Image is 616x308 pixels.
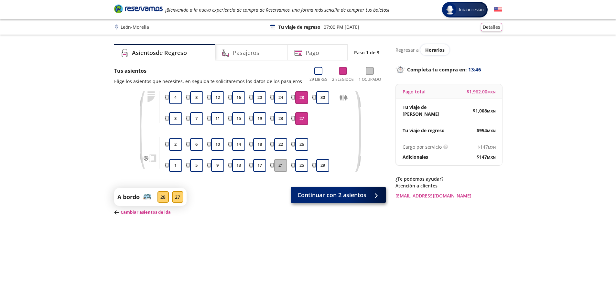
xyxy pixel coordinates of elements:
p: 2 Elegidos [332,77,354,82]
button: 28 [295,91,308,104]
p: Tus asientos [114,67,302,75]
small: MXN [487,90,496,94]
button: 30 [316,91,329,104]
p: Adicionales [403,154,428,160]
button: 17 [253,159,266,172]
span: Iniciar sesión [456,6,486,13]
div: Regresar a ver horarios [395,44,502,55]
button: 13 [232,159,245,172]
button: 29 [316,159,329,172]
span: $ 1,008 [473,107,496,114]
small: MXN [487,155,496,160]
button: 23 [274,112,287,125]
span: 13:46 [468,66,481,73]
button: 5 [190,159,203,172]
p: A bordo [117,193,140,201]
small: MXN [487,128,496,133]
button: 24 [274,91,287,104]
p: 1 Ocupado [359,77,381,82]
h4: Pago [306,48,319,57]
button: 1 [169,159,182,172]
button: 7 [190,112,203,125]
button: 10 [211,138,224,151]
p: ¿Te podemos ayudar? [395,175,502,182]
p: Regresar a [395,47,419,53]
button: 2 [169,138,182,151]
a: Brand Logo [114,4,163,16]
button: 16 [232,91,245,104]
small: MXN [487,109,496,113]
p: Tu viaje de regreso [403,127,445,134]
span: $ 147 [478,143,496,150]
a: [EMAIL_ADDRESS][DOMAIN_NAME] [395,192,502,199]
p: Pago total [403,88,426,95]
button: 4 [169,91,182,104]
div: 27 [172,191,183,203]
span: Horarios [425,47,445,53]
button: Continuar con 2 asientos [291,187,386,203]
button: 6 [190,138,203,151]
p: Cargo por servicio [403,143,442,150]
p: Tu viaje de [PERSON_NAME] [403,104,449,117]
p: Tu viaje de regreso [278,24,320,30]
div: 28 [157,191,169,203]
button: 14 [232,138,245,151]
button: 9 [211,159,224,172]
button: Detalles [481,23,502,31]
button: 15 [232,112,245,125]
p: Atención a clientes [395,182,502,189]
p: Elige los asientos que necesites, en seguida te solicitaremos los datos de los pasajeros [114,78,302,85]
button: 12 [211,91,224,104]
p: Completa tu compra en : [395,65,502,74]
button: 8 [190,91,203,104]
button: 3 [169,112,182,125]
span: $ 147 [477,154,496,160]
button: 11 [211,112,224,125]
button: 22 [274,138,287,151]
button: 25 [295,159,308,172]
p: 29 Libres [309,77,327,82]
button: 19 [253,112,266,125]
button: 21 [274,159,287,172]
p: Cambiar asientos de ida [114,209,187,216]
span: Continuar con 2 asientos [297,191,366,199]
button: 27 [295,112,308,125]
button: 26 [295,138,308,151]
button: English [494,6,502,14]
h4: Asientos de Regreso [132,48,187,57]
button: 20 [253,91,266,104]
em: ¡Bienvenido a la nueva experiencia de compra de Reservamos, una forma más sencilla de comprar tus... [165,7,389,13]
span: $ 954 [477,127,496,134]
h4: Pasajeros [233,48,259,57]
i: Brand Logo [114,4,163,14]
p: León - Morelia [121,24,149,30]
button: 18 [253,138,266,151]
span: $ 1,962.00 [467,88,496,95]
small: MXN [488,145,496,150]
p: 07:00 PM [DATE] [324,24,359,30]
p: Paso 1 de 3 [354,49,379,56]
